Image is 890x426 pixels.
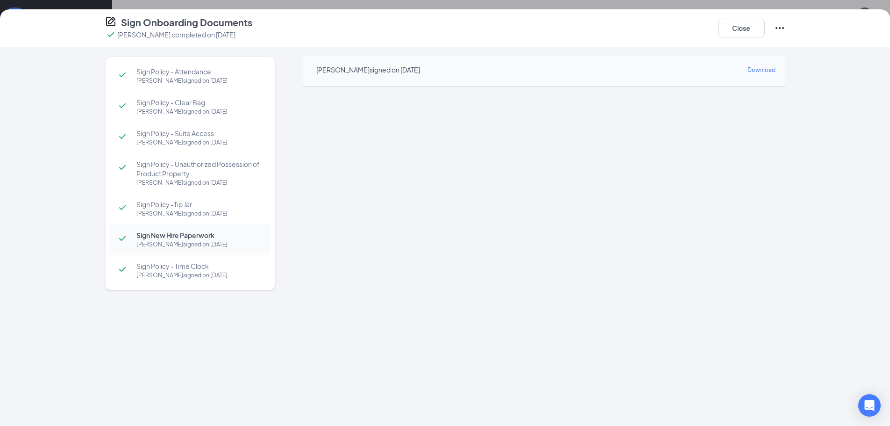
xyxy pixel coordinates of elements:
[117,233,128,244] svg: Checkmark
[136,129,262,138] span: Sign Policy - Suite Access
[316,65,420,74] div: [PERSON_NAME] signed on [DATE]
[136,98,262,107] span: Sign Policy - Clear Bag
[117,30,235,39] p: [PERSON_NAME] completed on [DATE]
[136,231,262,240] span: Sign New Hire Paperwork
[117,162,128,173] svg: Checkmark
[136,107,262,116] div: [PERSON_NAME] signed on [DATE]
[858,394,881,417] div: Open Intercom Messenger
[117,69,128,80] svg: Checkmark
[105,29,116,40] svg: Checkmark
[117,100,128,111] svg: Checkmark
[136,200,262,209] span: Sign Policy -Tip Jar
[136,261,262,271] span: Sign Policy - Time Clock
[136,240,262,249] div: [PERSON_NAME] signed on [DATE]
[136,159,262,178] span: Sign Policy - Unauthorized Possession of Product Property
[136,76,262,86] div: [PERSON_NAME] signed on [DATE]
[774,22,785,34] svg: Ellipses
[136,209,262,218] div: [PERSON_NAME] signed on [DATE]
[117,264,128,275] svg: Checkmark
[105,16,116,27] svg: CompanyDocumentIcon
[303,87,785,412] iframe: Sign New Hire Paperwork
[136,138,262,147] div: [PERSON_NAME] signed on [DATE]
[748,66,776,73] span: Download
[718,19,765,37] button: Close
[136,67,262,76] span: Sign Policy - Attendance
[136,271,262,280] div: [PERSON_NAME] signed on [DATE]
[117,202,128,213] svg: Checkmark
[748,64,776,75] a: Download
[117,131,128,142] svg: Checkmark
[136,178,262,188] div: [PERSON_NAME] signed on [DATE]
[121,16,252,29] h4: Sign Onboarding Documents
